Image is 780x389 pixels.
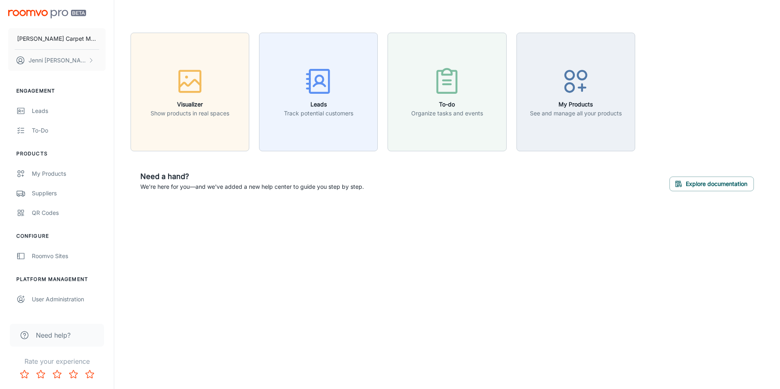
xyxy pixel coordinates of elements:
[32,169,106,178] div: My Products
[140,171,364,182] h6: Need a hand?
[516,33,635,151] button: My ProductsSee and manage all your products
[32,126,106,135] div: To-do
[669,177,754,191] button: Explore documentation
[32,189,106,198] div: Suppliers
[32,208,106,217] div: QR Codes
[140,182,364,191] p: We're here for you—and we've added a new help center to guide you step by step.
[131,33,249,151] button: VisualizerShow products in real spaces
[388,87,506,95] a: To-doOrganize tasks and events
[388,33,506,151] button: To-doOrganize tasks and events
[259,33,378,151] button: LeadsTrack potential customers
[8,10,86,18] img: Roomvo PRO Beta
[530,100,622,109] h6: My Products
[29,56,86,65] p: Jenni [PERSON_NAME]
[284,109,353,118] p: Track potential customers
[284,100,353,109] h6: Leads
[516,87,635,95] a: My ProductsSee and manage all your products
[8,28,106,49] button: [PERSON_NAME] Carpet Mill Outlet
[8,50,106,71] button: Jenni [PERSON_NAME]
[32,106,106,115] div: Leads
[17,34,97,43] p: [PERSON_NAME] Carpet Mill Outlet
[151,100,229,109] h6: Visualizer
[151,109,229,118] p: Show products in real spaces
[411,109,483,118] p: Organize tasks and events
[259,87,378,95] a: LeadsTrack potential customers
[411,100,483,109] h6: To-do
[669,179,754,188] a: Explore documentation
[530,109,622,118] p: See and manage all your products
